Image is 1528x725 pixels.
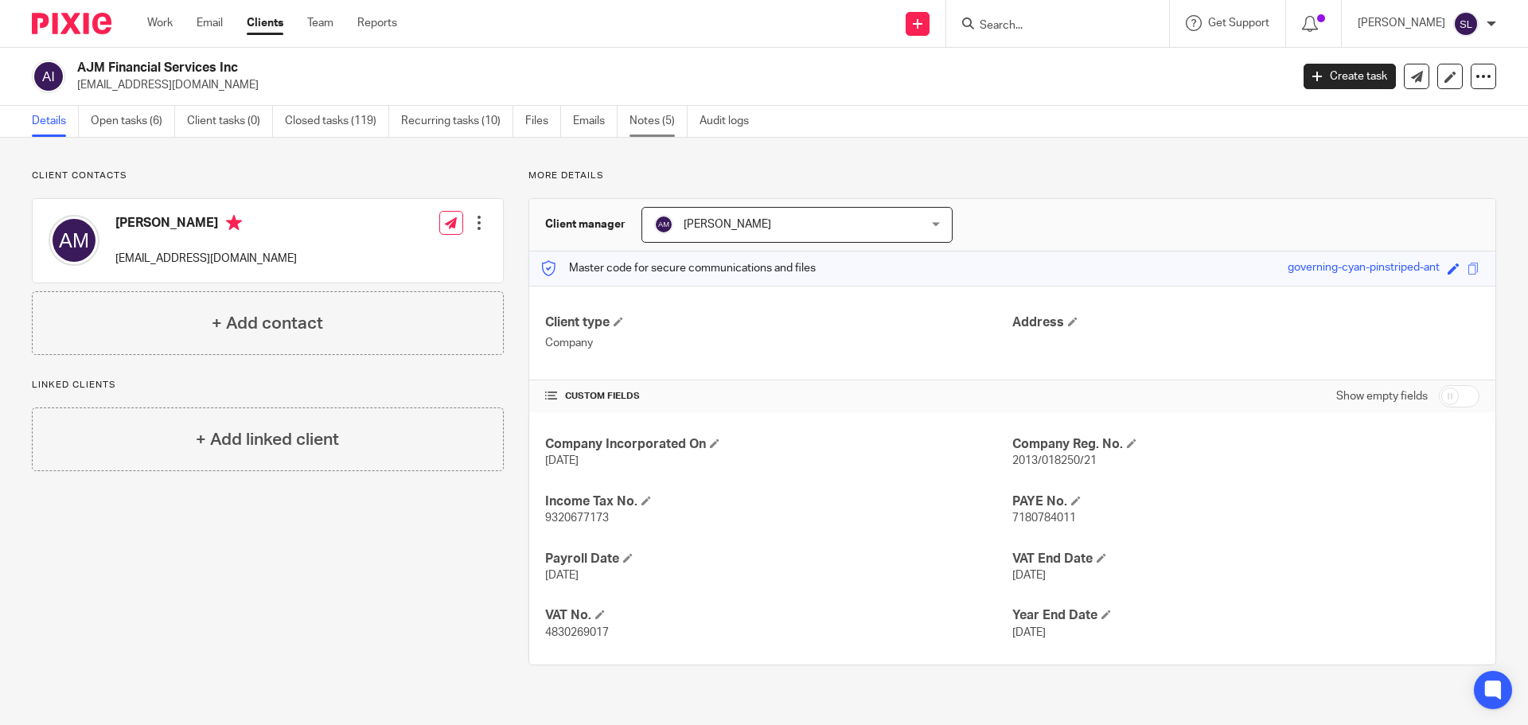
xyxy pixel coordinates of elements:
p: Company [545,335,1012,351]
a: Client tasks (0) [187,106,273,137]
span: [PERSON_NAME] [684,219,771,230]
span: Get Support [1208,18,1269,29]
h4: + Add contact [212,311,323,336]
a: Work [147,15,173,31]
span: 4830269017 [545,627,609,638]
h4: VAT End Date [1012,551,1479,567]
div: governing-cyan-pinstriped-ant [1288,259,1440,278]
span: [DATE] [1012,627,1046,638]
a: Team [307,15,333,31]
h4: Year End Date [1012,607,1479,624]
input: Search [978,19,1121,33]
h2: AJM Financial Services Inc [77,60,1039,76]
a: Email [197,15,223,31]
span: 2013/018250/21 [1012,455,1097,466]
a: Create task [1304,64,1396,89]
p: [PERSON_NAME] [1358,15,1445,31]
span: [DATE] [545,570,579,581]
img: svg%3E [32,60,65,93]
p: Client contacts [32,170,504,182]
h4: PAYE No. [1012,493,1479,510]
a: Notes (5) [630,106,688,137]
h4: Company Incorporated On [545,436,1012,453]
h4: Company Reg. No. [1012,436,1479,453]
p: [EMAIL_ADDRESS][DOMAIN_NAME] [77,77,1280,93]
a: Details [32,106,79,137]
a: Files [525,106,561,137]
h4: Payroll Date [545,551,1012,567]
h3: Client manager [545,216,626,232]
a: Clients [247,15,283,31]
a: Audit logs [700,106,761,137]
img: svg%3E [654,215,673,234]
img: svg%3E [1453,11,1479,37]
p: More details [528,170,1496,182]
h4: Client type [545,314,1012,331]
a: Emails [573,106,618,137]
i: Primary [226,215,242,231]
h4: Income Tax No. [545,493,1012,510]
a: Reports [357,15,397,31]
p: [EMAIL_ADDRESS][DOMAIN_NAME] [115,251,297,267]
a: Recurring tasks (10) [401,106,513,137]
span: [DATE] [545,455,579,466]
img: svg%3E [49,215,99,266]
p: Linked clients [32,379,504,392]
h4: VAT No. [545,607,1012,624]
h4: + Add linked client [196,427,339,452]
span: [DATE] [1012,570,1046,581]
img: Pixie [32,13,111,34]
h4: [PERSON_NAME] [115,215,297,235]
a: Open tasks (6) [91,106,175,137]
h4: Address [1012,314,1479,331]
a: Closed tasks (119) [285,106,389,137]
h4: CUSTOM FIELDS [545,390,1012,403]
p: Master code for secure communications and files [541,260,816,276]
span: 7180784011 [1012,513,1076,524]
label: Show empty fields [1336,388,1428,404]
span: 9320677173 [545,513,609,524]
